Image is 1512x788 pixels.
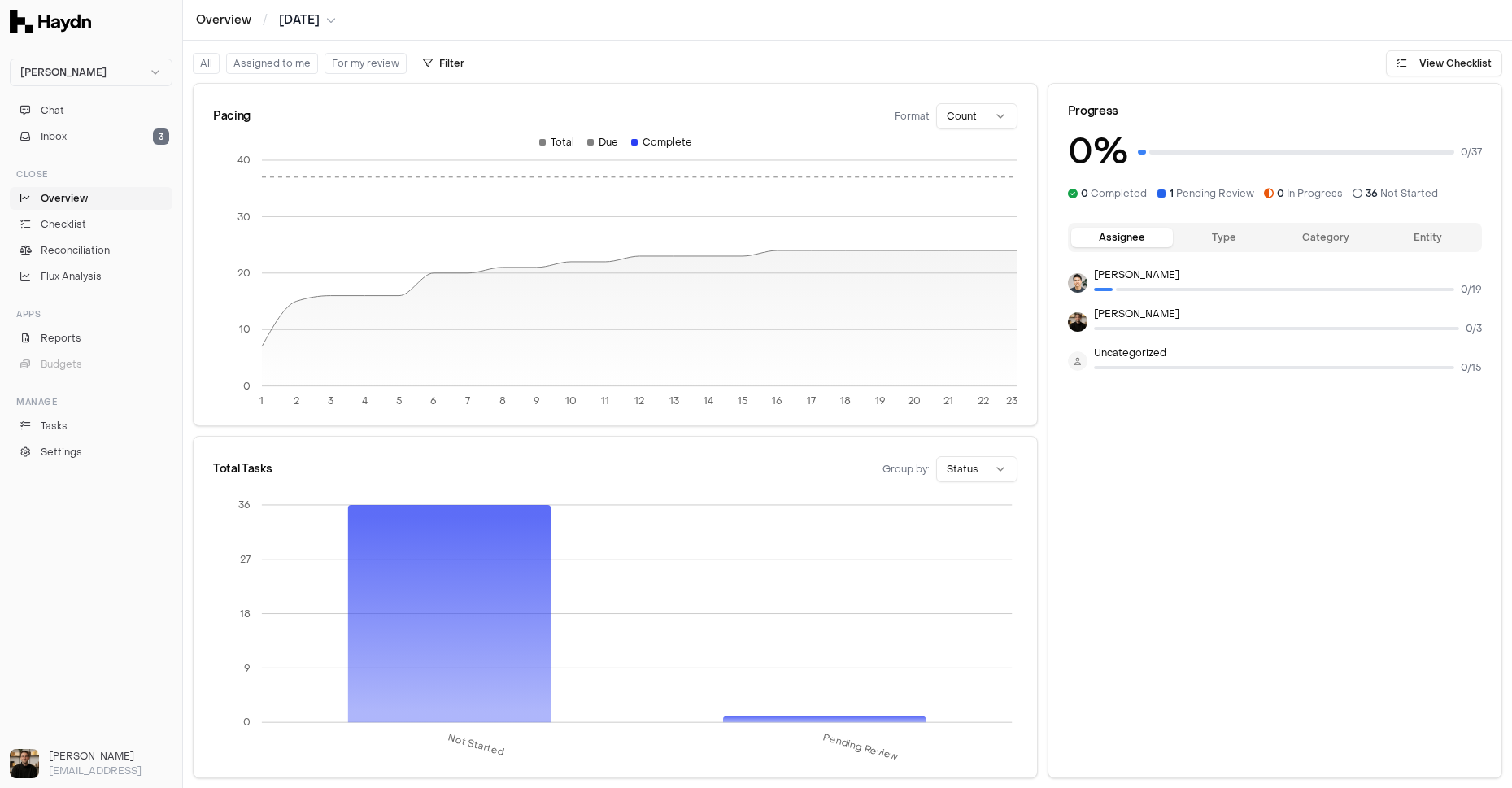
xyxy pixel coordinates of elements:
tspan: Not Started [447,731,507,759]
span: / [259,11,271,28]
span: 0 / 3 [1466,322,1482,335]
tspan: 9 [244,661,251,674]
tspan: 23 [1005,394,1017,407]
a: Overview [10,187,172,210]
a: Settings [10,441,172,464]
span: Flux Analysis [41,269,102,284]
img: Ole Heine [1068,312,1087,332]
span: 0 [1081,187,1088,200]
span: [DATE] [279,12,320,28]
span: Overview [41,191,88,206]
tspan: 6 [430,394,437,407]
p: [PERSON_NAME] [1094,268,1482,281]
tspan: 30 [237,211,251,224]
div: Manage [10,389,172,415]
span: Chat [41,103,64,118]
tspan: 20 [237,267,251,280]
a: Reports [10,327,172,350]
span: Group by: [882,463,930,476]
tspan: 12 [634,394,644,407]
tspan: 36 [238,498,251,512]
tspan: 27 [240,553,251,566]
div: Total [539,136,574,149]
button: For my review [325,53,407,74]
span: Checklist [41,217,86,232]
tspan: 15 [737,394,747,407]
p: [PERSON_NAME] [1094,307,1482,320]
span: 1 [1170,187,1174,200]
button: Entity [1377,228,1479,247]
span: Tasks [41,419,68,433]
tspan: 14 [704,394,713,407]
span: Pending Review [1170,187,1254,200]
div: Pacing [213,108,251,124]
tspan: 20 [908,394,921,407]
h3: [PERSON_NAME] [49,749,172,764]
tspan: 21 [943,394,953,407]
span: 0 / 37 [1461,146,1482,159]
button: Assignee [1071,228,1173,247]
tspan: Pending Review [822,731,900,764]
tspan: 13 [669,394,679,407]
button: Type [1173,228,1275,247]
img: Ole Heine [10,749,39,778]
a: Overview [196,12,251,28]
nav: breadcrumb [196,12,336,28]
button: Budgets [10,353,172,376]
button: Inbox3 [10,125,172,148]
span: Completed [1081,187,1147,200]
p: Uncategorized [1094,346,1482,359]
div: Complete [631,136,692,149]
button: [PERSON_NAME] [10,59,172,86]
tspan: 0 [243,716,251,729]
div: Apps [10,301,172,327]
div: Progress [1068,103,1482,120]
tspan: 18 [840,394,851,407]
tspan: 3 [328,394,333,407]
span: Reconciliation [41,243,110,258]
span: 0 / 19 [1461,283,1482,296]
span: Settings [41,445,82,459]
tspan: 40 [237,154,251,167]
button: Chat [10,99,172,122]
tspan: 1 [259,394,264,407]
span: Filter [439,57,464,70]
tspan: 17 [807,394,816,407]
tspan: 0 [243,380,251,393]
span: Reports [41,331,81,346]
span: 36 [1366,187,1378,200]
h3: 0 % [1068,126,1128,177]
button: Assigned to me [226,53,318,74]
div: Total Tasks [213,461,272,477]
tspan: 18 [240,607,251,620]
span: Budgets [41,357,82,372]
tspan: 11 [601,394,609,407]
button: All [193,53,220,74]
a: Tasks [10,415,172,438]
a: Checklist [10,213,172,236]
tspan: 22 [977,394,988,407]
button: Filter [413,50,474,76]
span: Inbox [41,129,67,144]
div: Close [10,161,172,187]
span: 0 [1277,187,1284,200]
a: Reconciliation [10,239,172,262]
span: [PERSON_NAME] [20,66,107,79]
tspan: 8 [499,394,505,407]
p: [EMAIL_ADDRESS] [49,764,172,778]
tspan: 4 [362,394,368,407]
a: Flux Analysis [10,265,172,288]
tspan: 16 [772,394,782,407]
button: [DATE] [279,12,336,28]
img: Haydn Logo [10,10,91,33]
img: Jeremy Hon [1068,273,1087,293]
span: 0 / 15 [1461,361,1482,374]
tspan: 10 [239,323,251,336]
span: Not Started [1366,187,1438,200]
span: In Progress [1277,187,1343,200]
button: View Checklist [1386,50,1502,76]
tspan: 19 [874,394,885,407]
tspan: 5 [396,394,403,407]
button: Category [1275,228,1376,247]
tspan: 9 [534,394,540,407]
